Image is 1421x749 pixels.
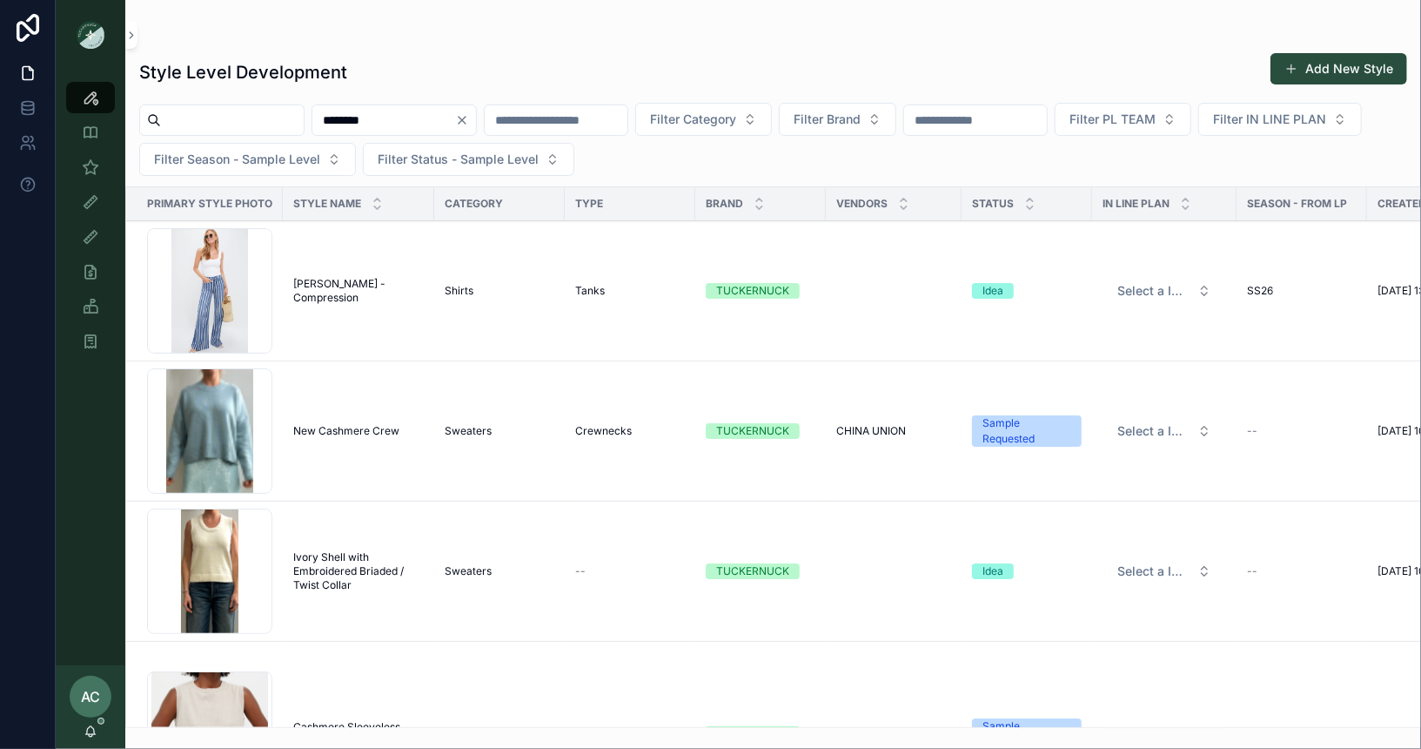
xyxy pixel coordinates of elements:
[1069,111,1156,128] span: Filter PL TEAM
[455,113,476,127] button: Clear
[445,424,492,438] span: Sweaters
[1103,274,1226,307] a: Select Button
[1103,415,1226,448] a: Select Button
[1247,197,1347,211] span: Season - From LP
[575,424,685,438] a: Crewnecks
[575,284,685,298] a: Tanks
[982,283,1003,299] div: Idea
[445,424,554,438] a: Sweaters
[363,143,574,176] button: Select Button
[81,686,100,707] span: AC
[706,283,815,299] a: TUCKERNUCK
[1103,556,1225,587] button: Select Button
[1213,111,1326,128] span: Filter IN LINE PLAN
[1055,103,1191,136] button: Select Button
[706,726,815,742] a: TUCKERNUCK
[293,550,424,592] a: Ivory Shell with Embroidered Briaded / Twist Collar
[836,424,951,438] a: CHINA UNION
[972,415,1082,447] a: Sample Requested
[1117,422,1190,440] span: Select a IN LINE PLAN
[1198,103,1362,136] button: Select Button
[1247,424,1257,438] span: --
[445,284,554,298] a: Shirts
[836,424,906,438] span: CHINA UNION
[575,284,605,298] span: Tanks
[445,564,492,578] span: Sweaters
[575,564,685,578] a: --
[378,151,539,168] span: Filter Status - Sample Level
[706,563,815,579] a: TUCKERNUCK
[716,563,789,579] div: TUCKERNUCK
[575,424,632,438] span: Crewnecks
[445,197,503,211] span: Category
[1103,415,1225,447] button: Select Button
[982,415,1071,447] div: Sample Requested
[972,197,1014,211] span: Status
[575,197,603,211] span: Type
[56,70,125,380] div: scrollable content
[1247,424,1357,438] a: --
[1117,725,1190,743] span: Select a IN LINE PLAN
[972,283,1082,299] a: Idea
[1270,53,1407,84] button: Add New Style
[779,103,896,136] button: Select Button
[1247,564,1257,578] span: --
[982,563,1003,579] div: Idea
[1117,563,1190,580] span: Select a IN LINE PLAN
[1247,564,1357,578] a: --
[1103,197,1170,211] span: IN LINE PLAN
[139,60,347,84] h1: Style Level Development
[794,111,861,128] span: Filter Brand
[293,424,399,438] span: New Cashmere Crew
[147,197,272,211] span: Primary Style Photo
[445,284,473,298] span: Shirts
[650,111,736,128] span: Filter Category
[716,283,789,299] div: TUCKERNUCK
[716,726,789,742] div: TUCKERNUCK
[293,720,424,748] a: Cashmere Sleeveless Shell
[293,277,424,305] a: [PERSON_NAME] - Compression
[706,197,743,211] span: Brand
[706,423,815,439] a: TUCKERNUCK
[1247,284,1273,298] span: SS26
[836,197,888,211] span: Vendors
[1247,284,1357,298] a: SS26
[293,197,361,211] span: Style Name
[1103,555,1226,588] a: Select Button
[77,21,104,49] img: App logo
[154,151,320,168] span: Filter Season - Sample Level
[716,423,789,439] div: TUCKERNUCK
[635,103,772,136] button: Select Button
[1103,275,1225,307] button: Select Button
[575,564,586,578] span: --
[972,563,1082,579] a: Idea
[293,424,424,438] a: New Cashmere Crew
[139,143,356,176] button: Select Button
[1117,282,1190,300] span: Select a IN LINE PLAN
[445,564,554,578] a: Sweaters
